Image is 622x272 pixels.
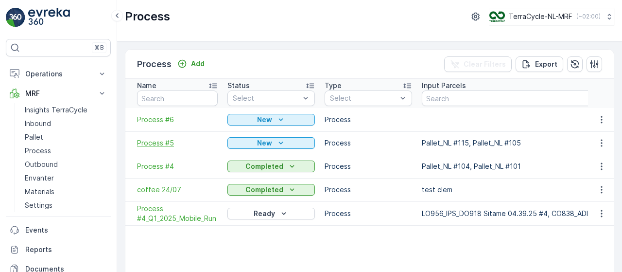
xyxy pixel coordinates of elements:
td: Process [320,155,417,178]
a: Process #6 [137,115,218,125]
p: Ready [254,209,275,218]
p: Name [137,81,156,91]
p: Select [330,93,397,103]
p: TerraCycle-NL-MRF [509,12,572,21]
p: New [257,115,272,125]
p: Settings [25,200,52,210]
td: Process [320,108,417,131]
a: Process #4_Q1_2025_Mobile_Run [137,204,218,223]
p: Operations [25,69,91,79]
p: Add [191,59,205,69]
p: Materials [25,187,54,197]
button: Export [516,56,563,72]
img: logo [6,8,25,27]
p: MRF [25,89,91,98]
a: coffee 24/07 [137,185,218,195]
p: Outbound [25,160,58,169]
button: MRF [6,84,111,103]
a: Events [6,220,111,240]
button: Operations [6,64,111,84]
p: Reports [25,245,107,254]
p: Select [233,93,300,103]
a: Process #4 [137,162,218,171]
p: Process [125,9,170,24]
p: ( +02:00 ) [576,13,601,20]
button: New [227,114,315,126]
a: Pallet [21,130,111,144]
img: TC_v739CUj.png [489,11,505,22]
p: Pallet [25,132,43,142]
button: TerraCycle-NL-MRF(+02:00) [489,8,614,25]
p: Process [137,57,172,71]
a: Envanter [21,171,111,185]
a: Outbound [21,158,111,171]
a: Process #5 [137,138,218,148]
button: New [227,137,315,149]
a: Inbound [21,117,111,130]
a: Materials [21,185,111,199]
p: Type [325,81,342,91]
p: New [257,138,272,148]
td: Process [320,201,417,225]
input: Search [137,91,218,106]
button: Completed [227,161,315,172]
p: ⌘B [94,44,104,52]
p: Status [227,81,250,91]
p: Events [25,225,107,235]
td: Process [320,178,417,201]
button: Add [173,58,208,70]
p: Completed [245,185,283,195]
a: Insights TerraCycle [21,103,111,117]
button: Completed [227,184,315,196]
a: Settings [21,199,111,212]
td: Process [320,131,417,155]
p: Input Parcels [422,81,466,91]
p: Envanter [25,173,54,183]
p: Insights TerraCycle [25,105,87,115]
p: Process [25,146,51,156]
a: Reports [6,240,111,259]
p: Export [535,59,557,69]
button: Clear Filters [444,56,512,72]
img: logo_light-DOdMpM7g.png [28,8,70,27]
p: Completed [245,162,283,171]
p: Inbound [25,119,51,128]
a: Process [21,144,111,158]
button: Ready [227,208,315,219]
p: Clear Filters [464,59,506,69]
